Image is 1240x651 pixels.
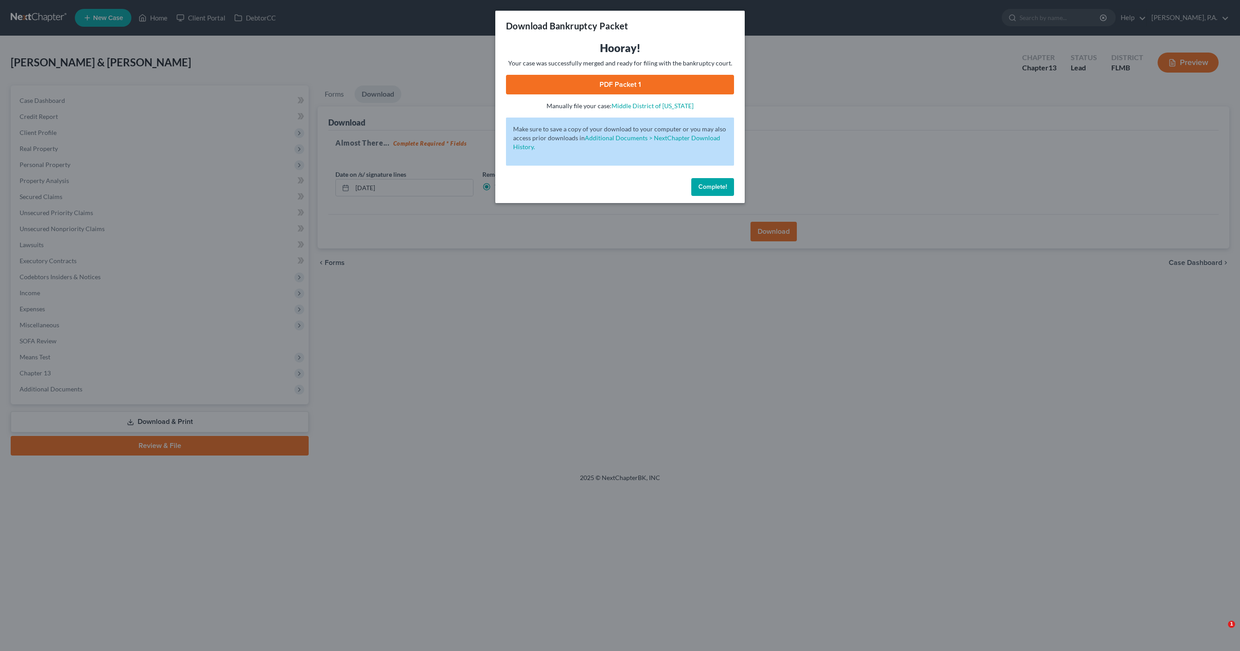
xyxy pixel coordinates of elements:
[506,20,628,32] h3: Download Bankruptcy Packet
[612,102,693,110] a: Middle District of [US_STATE]
[513,134,720,151] a: Additional Documents > NextChapter Download History.
[513,125,727,151] p: Make sure to save a copy of your download to your computer or you may also access prior downloads in
[506,59,734,68] p: Your case was successfully merged and ready for filing with the bankruptcy court.
[506,75,734,94] a: PDF Packet 1
[506,102,734,110] p: Manually file your case:
[1228,621,1235,628] span: 1
[506,41,734,55] h3: Hooray!
[691,178,734,196] button: Complete!
[698,183,727,191] span: Complete!
[1210,621,1231,642] iframe: Intercom live chat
